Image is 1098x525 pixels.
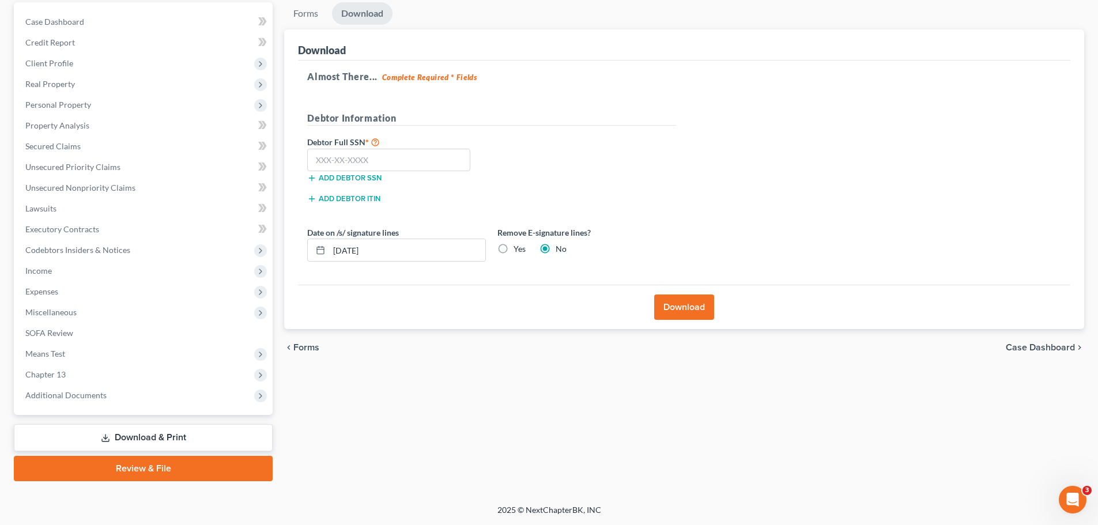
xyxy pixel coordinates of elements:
span: 3 [1082,486,1092,495]
span: Chapter 13 [25,369,66,379]
a: Case Dashboard [16,12,273,32]
a: Download & Print [14,424,273,451]
div: Download [298,43,346,57]
span: Executory Contracts [25,224,99,234]
span: Case Dashboard [1006,343,1075,352]
a: SOFA Review [16,323,273,343]
span: Forms [293,343,319,352]
span: Expenses [25,286,58,296]
span: Credit Report [25,37,75,47]
a: Download [332,2,393,25]
a: Credit Report [16,32,273,53]
a: Forms [284,2,327,25]
label: No [556,243,567,255]
span: Client Profile [25,58,73,68]
input: XXX-XX-XXXX [307,149,470,172]
iframe: Intercom live chat [1059,486,1086,513]
a: Secured Claims [16,136,273,157]
button: chevron_left Forms [284,343,335,352]
span: Property Analysis [25,120,89,130]
label: Date on /s/ signature lines [307,226,399,239]
span: Lawsuits [25,203,56,213]
h5: Almost There... [307,70,1061,84]
a: Case Dashboard chevron_right [1006,343,1084,352]
a: Unsecured Nonpriority Claims [16,177,273,198]
h5: Debtor Information [307,111,676,126]
input: MM/DD/YYYY [329,239,485,261]
span: Codebtors Insiders & Notices [25,245,130,255]
span: Case Dashboard [25,17,84,27]
span: Personal Property [25,100,91,109]
a: Unsecured Priority Claims [16,157,273,177]
label: Yes [514,243,526,255]
strong: Complete Required * Fields [382,73,477,82]
a: Review & File [14,456,273,481]
label: Remove E-signature lines? [497,226,676,239]
span: Real Property [25,79,75,89]
a: Lawsuits [16,198,273,219]
span: Means Test [25,349,65,358]
span: Unsecured Priority Claims [25,162,120,172]
div: 2025 © NextChapterBK, INC [221,504,878,525]
i: chevron_right [1075,343,1084,352]
button: Add debtor ITIN [307,194,380,203]
label: Debtor Full SSN [301,135,492,149]
span: Additional Documents [25,390,107,400]
span: SOFA Review [25,328,73,338]
span: Secured Claims [25,141,81,151]
a: Property Analysis [16,115,273,136]
button: Download [654,294,714,320]
span: Unsecured Nonpriority Claims [25,183,135,192]
i: chevron_left [284,343,293,352]
span: Income [25,266,52,275]
button: Add debtor SSN [307,173,382,183]
a: Executory Contracts [16,219,273,240]
span: Miscellaneous [25,307,77,317]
